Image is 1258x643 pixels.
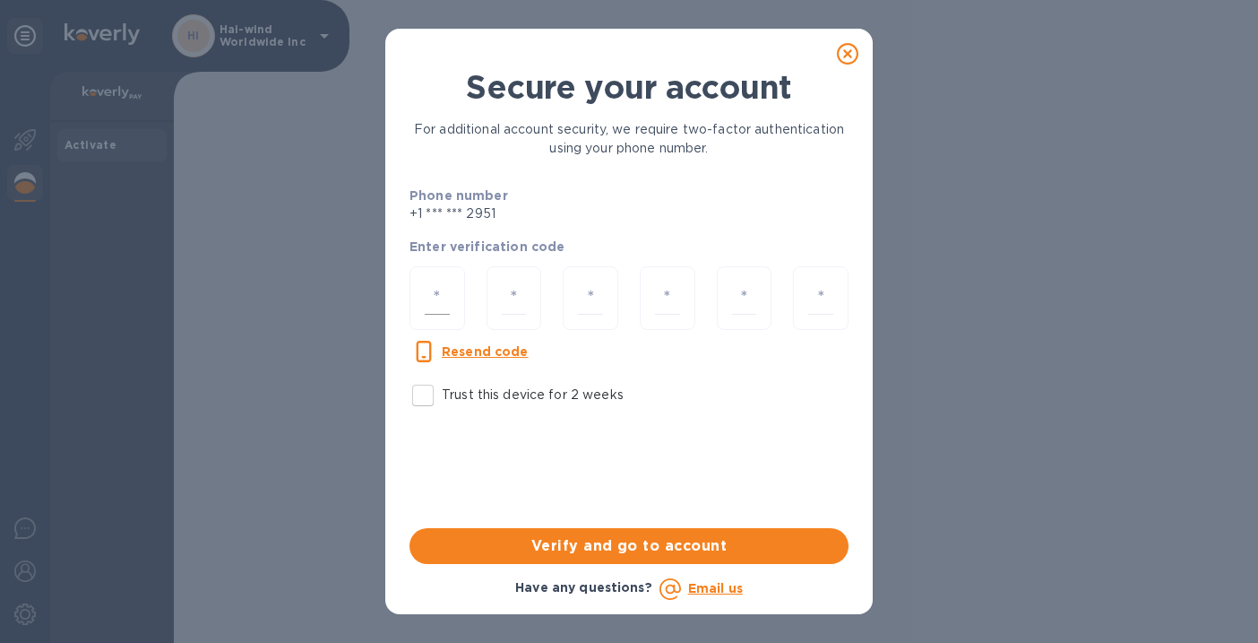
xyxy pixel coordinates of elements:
[442,386,624,404] p: Trust this device for 2 weeks
[409,528,849,564] button: Verify and go to account
[409,120,849,158] p: For additional account security, we require two-factor authentication using your phone number.
[424,535,834,557] span: Verify and go to account
[442,344,529,359] u: Resend code
[409,68,849,106] h1: Secure your account
[409,238,849,256] p: Enter verification code
[688,581,743,595] a: Email us
[515,580,652,595] b: Have any questions?
[409,188,508,203] b: Phone number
